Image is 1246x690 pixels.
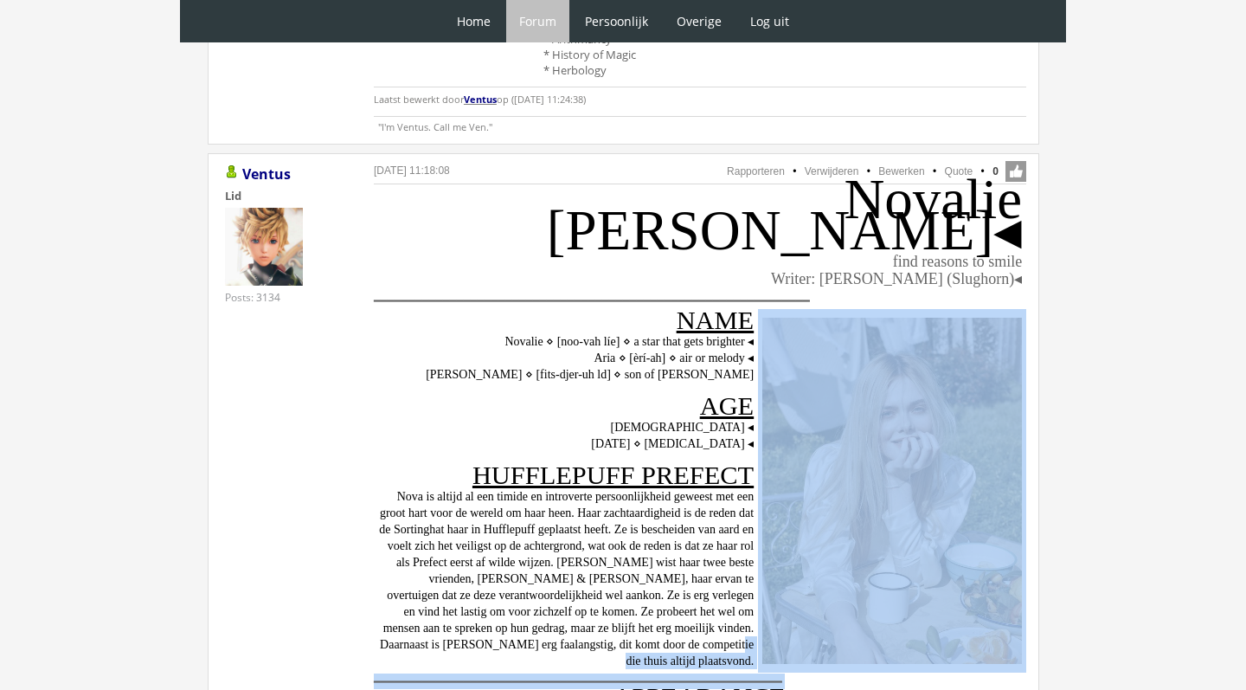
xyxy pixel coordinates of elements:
[225,290,280,305] div: Posts: 3134
[225,188,346,203] div: Lid
[225,208,303,286] img: Ventus
[374,164,450,177] a: [DATE] 11:18:08
[758,313,1026,668] img: 7b9daebd1ad4069664600ea0309e219d.jpg
[379,490,754,667] span: Nova is altijd al een timide en introverte persoonlijkheid geweest met een groot hart voor de wer...
[727,165,785,177] a: Rapporteren
[472,461,754,490] u: HUFFLEPUFF PREFECT
[464,93,497,106] a: Ventus
[677,306,755,335] u: NAME
[374,87,1026,112] p: Laatst bewerkt door op ([DATE] 11:24:38)
[242,164,291,184] a: Ventus
[805,165,859,177] a: Verwijderen
[426,335,754,381] span: Novalie ⋄ [noo-vah líe] ⋄ a star that gets brighter ◂ Aria ⋄ [èrí-ah] ⋄ air or melody ◂ [PERSON_N...
[945,165,973,177] a: Quote
[700,391,755,421] u: AGE
[547,168,1022,261] span: Novalie [PERSON_NAME]◂
[771,253,1022,287] span: find reasons to smile Writer: [PERSON_NAME] (Slughorn)◂
[591,421,754,450] span: [DEMOGRAPHIC_DATA] ◂ [DATE] ⋄ [MEDICAL_DATA] ◂
[878,165,924,177] a: Bewerken
[374,116,1026,133] p: "I'm Ventus. Call me Ven."
[225,165,239,179] img: Gebruiker is online
[992,164,999,179] span: 0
